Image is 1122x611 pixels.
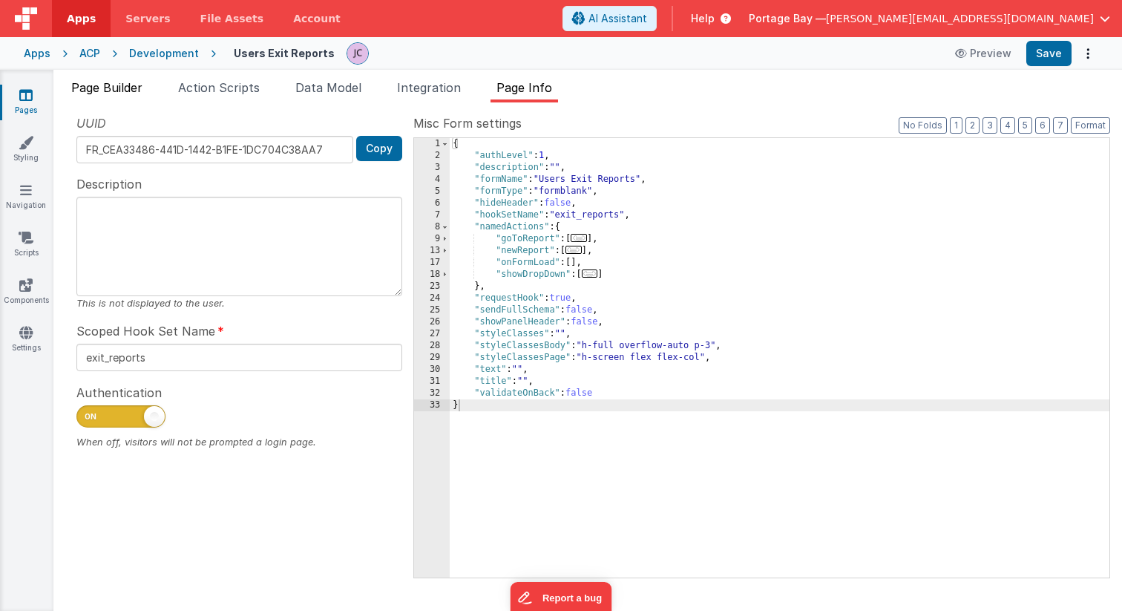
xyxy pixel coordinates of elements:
[129,46,199,61] div: Development
[397,80,461,95] span: Integration
[413,114,522,132] span: Misc Form settings
[414,376,450,388] div: 31
[414,174,450,186] div: 4
[414,150,450,162] div: 2
[24,46,50,61] div: Apps
[414,221,450,233] div: 8
[691,11,715,26] span: Help
[414,209,450,221] div: 7
[76,322,215,340] span: Scoped Hook Set Name
[414,388,450,399] div: 32
[414,162,450,174] div: 3
[414,293,450,304] div: 24
[826,11,1094,26] span: [PERSON_NAME][EMAIL_ADDRESS][DOMAIN_NAME]
[234,48,335,59] h4: Users Exit Reports
[982,117,997,134] button: 3
[588,11,647,26] span: AI Assistant
[356,136,402,161] button: Copy
[1000,117,1015,134] button: 4
[414,352,450,364] div: 29
[1077,43,1098,64] button: Options
[414,197,450,209] div: 6
[1026,41,1072,66] button: Save
[946,42,1020,65] button: Preview
[79,46,100,61] div: ACP
[414,316,450,328] div: 26
[76,384,162,402] span: Authentication
[749,11,1110,26] button: Portage Bay — [PERSON_NAME][EMAIL_ADDRESS][DOMAIN_NAME]
[1035,117,1050,134] button: 6
[1053,117,1068,134] button: 7
[565,246,582,254] span: ...
[414,399,450,411] div: 33
[76,435,402,449] div: When off, visitors will not be prompted a login page.
[414,233,450,245] div: 9
[67,11,96,26] span: Apps
[76,296,402,310] div: This is not displayed to the user.
[295,80,361,95] span: Data Model
[414,304,450,316] div: 25
[582,269,598,278] span: ...
[178,80,260,95] span: Action Scripts
[414,340,450,352] div: 28
[496,80,552,95] span: Page Info
[414,269,450,281] div: 18
[950,117,962,134] button: 1
[347,43,368,64] img: 5d1ca2343d4fbe88511ed98663e9c5d3
[414,138,450,150] div: 1
[571,234,587,242] span: ...
[71,80,142,95] span: Page Builder
[76,175,142,193] span: Description
[414,257,450,269] div: 17
[414,245,450,257] div: 13
[965,117,980,134] button: 2
[414,186,450,197] div: 5
[200,11,264,26] span: File Assets
[899,117,947,134] button: No Folds
[1018,117,1032,134] button: 5
[749,11,826,26] span: Portage Bay —
[414,328,450,340] div: 27
[1071,117,1110,134] button: Format
[76,114,106,132] span: UUID
[414,281,450,293] div: 23
[562,6,657,31] button: AI Assistant
[414,364,450,376] div: 30
[125,11,170,26] span: Servers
